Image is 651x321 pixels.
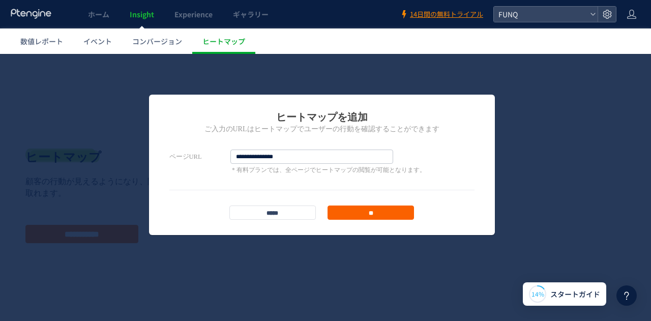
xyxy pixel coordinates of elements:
a: 14日間の無料トライアル [400,10,483,19]
p: ＊有料プランでは、全ページでヒートマップの閲覧が可能となります。 [230,112,426,121]
h2: ご入力のURLはヒートマップでユーザーの行動を確認することができます [169,70,475,80]
span: 14日間の無料トライアル [410,10,483,19]
label: ページURL [169,96,230,110]
span: 14% [531,289,544,298]
span: Insight [130,9,154,19]
span: イベント [83,36,112,46]
span: Experience [174,9,213,19]
span: スタートガイド [550,289,600,300]
span: 数値レポート [20,36,63,46]
span: ホーム [88,9,109,19]
h1: ヒートマップを追加 [169,56,475,70]
span: ギャラリー [233,9,269,19]
span: FUNQ [495,7,586,22]
span: コンバージョン [132,36,182,46]
span: ヒートマップ [202,36,245,46]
